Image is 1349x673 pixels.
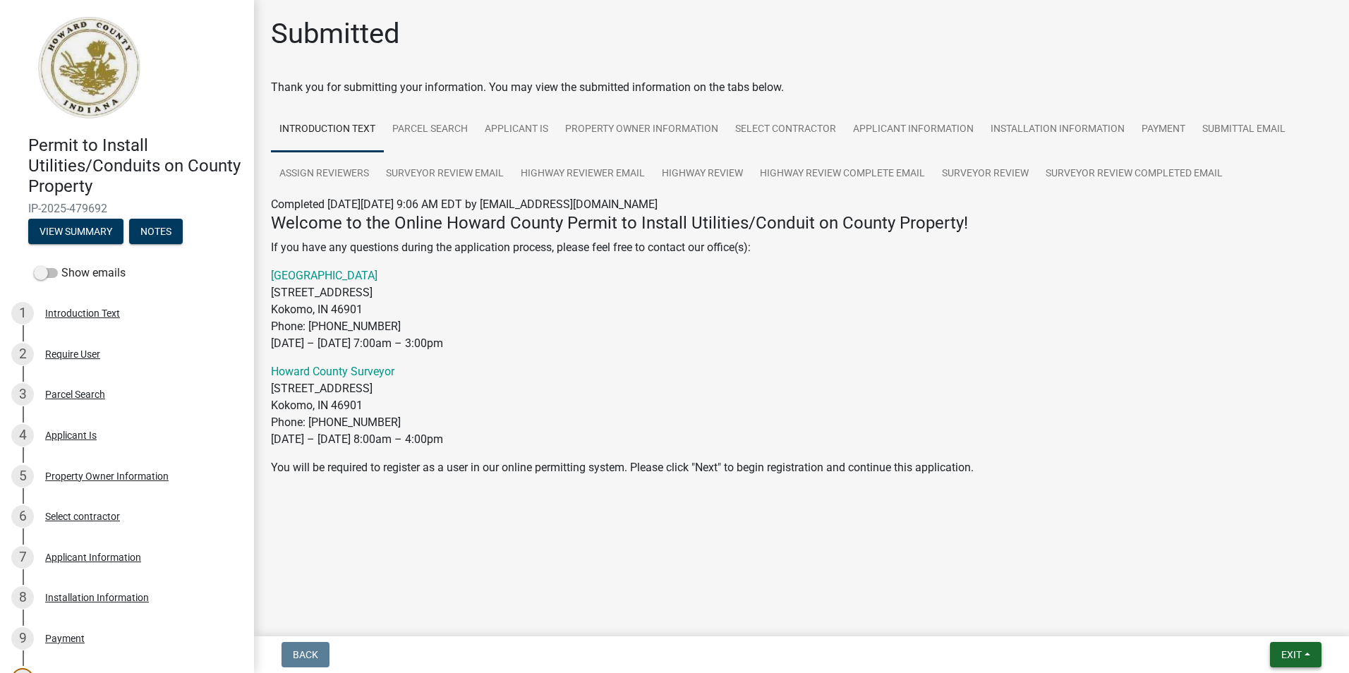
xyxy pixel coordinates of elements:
[271,107,384,152] a: Introduction Text
[271,79,1332,96] div: Thank you for submitting your information. You may view the submitted information on the tabs below.
[11,383,34,406] div: 3
[271,267,1332,352] p: [STREET_ADDRESS] Kokomo, IN 46901 Phone: [PHONE_NUMBER] [DATE] – [DATE] 7:00am – 3:00pm
[45,471,169,481] div: Property Owner Information
[476,107,557,152] a: Applicant Is
[129,219,183,244] button: Notes
[45,349,100,359] div: Require User
[271,152,377,197] a: Assign Reviewers
[271,269,377,282] a: [GEOGRAPHIC_DATA]
[11,546,34,569] div: 7
[751,152,933,197] a: Highway Review Complete Email
[293,649,318,660] span: Back
[982,107,1133,152] a: Installation Information
[1037,152,1231,197] a: Surveyor Review Completed Email
[845,107,982,152] a: Applicant Information
[45,308,120,318] div: Introduction Text
[512,152,653,197] a: Highway Reviewer Email
[11,302,34,325] div: 1
[271,363,1332,448] p: [STREET_ADDRESS] Kokomo, IN 46901 Phone: [PHONE_NUMBER] [DATE] – [DATE] 8:00am – 4:00pm
[653,152,751,197] a: Highway Review
[28,202,226,215] span: IP-2025-479692
[45,593,149,602] div: Installation Information
[11,465,34,487] div: 5
[1133,107,1194,152] a: Payment
[933,152,1037,197] a: Surveyor Review
[271,365,394,378] a: Howard County Surveyor
[45,633,85,643] div: Payment
[28,15,149,121] img: Howard County, Indiana
[129,227,183,238] wm-modal-confirm: Notes
[271,17,400,51] h1: Submitted
[45,389,105,399] div: Parcel Search
[1270,642,1321,667] button: Exit
[271,213,1332,234] h4: Welcome to the Online Howard County Permit to Install Utilities/Conduit on County Property!
[11,505,34,528] div: 6
[727,107,845,152] a: Select contractor
[11,424,34,447] div: 4
[1281,649,1302,660] span: Exit
[557,107,727,152] a: Property Owner Information
[28,219,123,244] button: View Summary
[45,511,120,521] div: Select contractor
[271,459,1332,476] p: You will be required to register as a user in our online permitting system. Please click "Next" t...
[34,265,126,281] label: Show emails
[282,642,329,667] button: Back
[28,135,243,196] h4: Permit to Install Utilities/Conduits on County Property
[11,627,34,650] div: 9
[28,227,123,238] wm-modal-confirm: Summary
[377,152,512,197] a: Surveyor Review Email
[271,198,658,211] span: Completed [DATE][DATE] 9:06 AM EDT by [EMAIL_ADDRESS][DOMAIN_NAME]
[11,586,34,609] div: 8
[45,552,141,562] div: Applicant Information
[1194,107,1294,152] a: Submittal Email
[45,430,97,440] div: Applicant Is
[271,239,1332,256] p: If you have any questions during the application process, please feel free to contact our office(s):
[11,343,34,365] div: 2
[384,107,476,152] a: Parcel Search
